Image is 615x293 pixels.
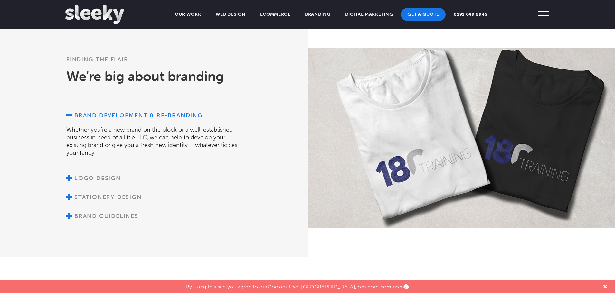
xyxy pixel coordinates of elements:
a: Cookies Use [268,284,298,290]
a: Branding [298,8,337,21]
a: Get A Quote [401,8,446,21]
a: Digital Marketing [339,8,400,21]
a: Brand development & re-branding [66,112,203,119]
h2: We’re big about branding [66,68,246,84]
a: Our Work [168,8,208,21]
img: Sleeky Web Design Newcastle [65,5,124,24]
p: By using this site you agree to our . [GEOGRAPHIC_DATA], om nom nom nom [186,280,409,290]
a: Web Design [209,8,252,21]
a: Logo design [66,175,121,182]
a: Brand guidelines [66,213,138,220]
p: Whether you’re a new brand on the block or a well-established business in need of a little TLC, w... [66,126,246,157]
a: Stationery design [66,194,142,201]
a: 0191 649 8949 [447,8,494,21]
a: Ecommerce [254,8,297,21]
h3: Finding the flair [66,56,246,68]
